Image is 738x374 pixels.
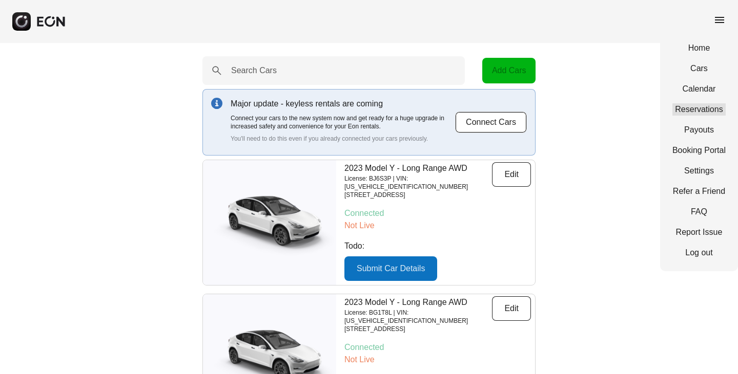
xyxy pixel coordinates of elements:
[672,42,726,54] a: Home
[203,189,336,256] img: car
[455,112,527,133] button: Connect Cars
[672,165,726,177] a: Settings
[672,247,726,259] a: Log out
[713,14,726,26] span: menu
[672,83,726,95] a: Calendar
[672,144,726,157] a: Booking Portal
[344,256,437,281] button: Submit Car Details
[344,207,531,219] p: Connected
[211,98,222,109] img: info
[344,191,492,199] p: [STREET_ADDRESS]
[344,240,531,252] p: Todo:
[672,103,726,116] a: Reservations
[344,325,492,333] p: [STREET_ADDRESS]
[231,98,455,110] p: Major update - keyless rentals are coming
[672,206,726,218] a: FAQ
[231,135,455,143] p: You'll need to do this even if you already connected your cars previously.
[344,219,531,232] p: Not Live
[672,62,726,75] a: Cars
[231,64,277,77] label: Search Cars
[344,309,492,325] p: License: BG1T8L | VIN: [US_VEHICLE_IDENTIFICATION_NUMBER]
[672,226,726,238] a: Report Issue
[344,174,492,191] p: License: BJ6S3P | VIN: [US_VEHICLE_IDENTIFICATION_NUMBER]
[344,296,492,309] p: 2023 Model Y - Long Range AWD
[672,124,726,136] a: Payouts
[231,114,455,130] p: Connect your cars to the new system now and get ready for a huge upgrade in increased safety and ...
[344,162,492,174] p: 2023 Model Y - Long Range AWD
[492,296,531,321] button: Edit
[672,185,726,197] a: Refer a Friend
[344,341,531,354] p: Connected
[492,162,531,187] button: Edit
[344,354,531,366] p: Not Live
